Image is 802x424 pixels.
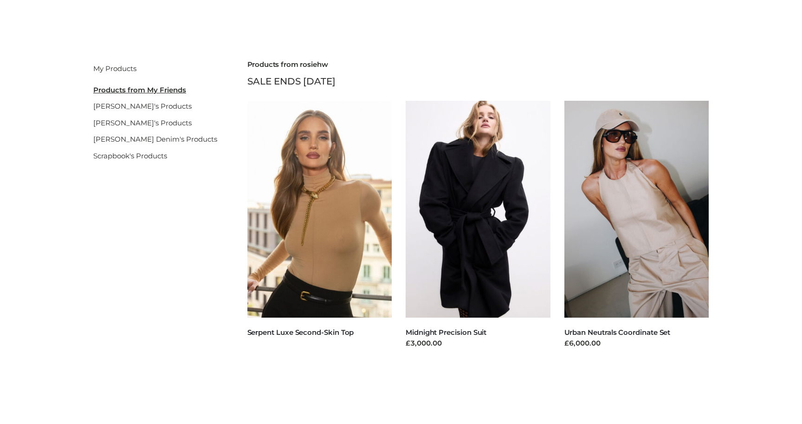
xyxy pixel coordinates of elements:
img: Urban Neutrals Coordinate Set [564,101,709,318]
a: Scrapbook's Products [93,151,167,160]
a: Urban Neutrals Coordinate Set [564,328,671,337]
div: SALE ENDS [DATE] [247,73,709,89]
u: Products from My Friends [93,85,186,94]
a: [PERSON_NAME]'s Products [93,102,192,111]
img: Midnight Precision Suit [406,101,550,318]
img: Serpent Luxe Second-Skin Top [247,101,392,318]
a: [PERSON_NAME] Denim's Products [93,135,217,144]
h2: Products from rosiehw [247,60,709,69]
div: £6,000.00 [564,338,709,349]
div: £3,000.00 [406,338,550,349]
a: Midnight Precision Suit [406,328,486,337]
a: My Products [93,64,136,73]
a: Serpent Luxe Second-Skin Top [247,328,354,337]
a: [PERSON_NAME]'s Products [93,118,192,127]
